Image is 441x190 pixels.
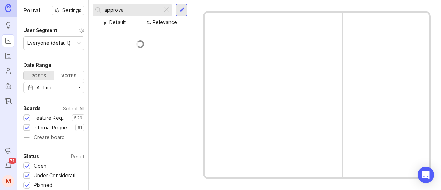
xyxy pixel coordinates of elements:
a: Users [2,65,14,77]
span: 77 [9,158,16,164]
div: Planned [34,181,52,189]
svg: toggle icon [73,85,84,90]
div: Boards [23,104,41,112]
p: 61 [78,125,82,130]
input: Search... [104,6,160,14]
div: Internal Requests [34,124,72,131]
img: Canny Home [5,4,11,12]
h1: Portal [23,6,40,14]
div: All time [37,84,53,91]
div: Status [23,152,39,160]
div: Default [109,19,126,26]
button: Announcements [2,144,14,157]
div: Under Consideration [34,172,81,179]
div: Open Intercom Messenger [418,167,434,183]
a: Roadmaps [2,50,14,62]
div: Select All [63,107,84,110]
div: Posts [24,71,54,80]
p: 529 [74,115,82,121]
div: Date Range [23,61,51,69]
span: Settings [62,7,81,14]
a: Create board [23,135,84,141]
div: Relevance [153,19,177,26]
div: User Segment [23,26,57,34]
a: Ideas [2,19,14,32]
a: Changelog [2,95,14,108]
button: M [2,175,14,187]
div: Everyone (default) [27,39,71,47]
div: Feature Requests [34,114,69,122]
div: Open [34,162,47,170]
button: Settings [52,6,84,15]
div: Votes [54,71,84,80]
a: Autopilot [2,80,14,92]
div: Reset [71,154,84,158]
a: Portal [2,34,14,47]
button: Notifications [2,160,14,172]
